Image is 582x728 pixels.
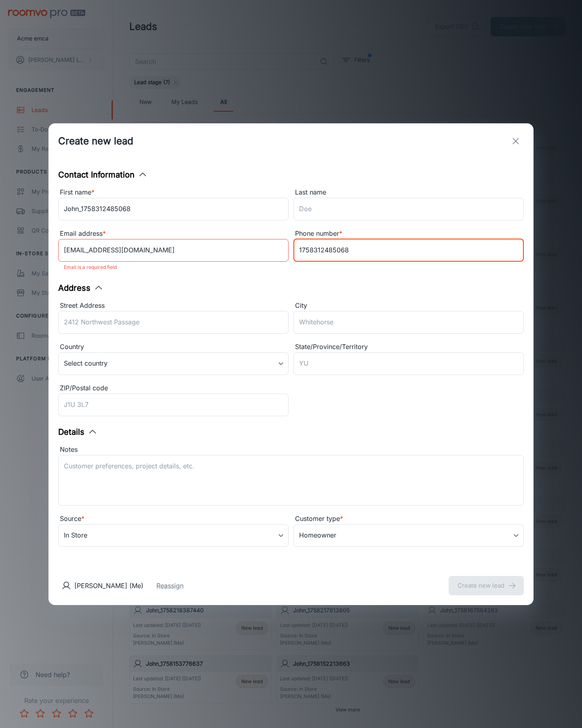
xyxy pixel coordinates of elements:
button: exit [508,133,524,149]
button: Reassign [156,581,183,590]
div: Last name [293,187,524,198]
div: In Store [58,524,289,547]
div: City [293,301,524,311]
div: ZIP/Postal code [58,383,289,394]
div: Street Address [58,301,289,311]
button: Details [58,426,97,438]
button: Contact Information [58,169,148,181]
div: Homeowner [293,524,524,547]
input: J1U 3L7 [58,394,289,416]
input: YU [293,352,524,375]
div: First name [58,187,289,198]
div: Notes [58,444,524,455]
input: Doe [293,198,524,220]
div: State/Province/Territory [293,342,524,352]
div: Customer type [293,514,524,524]
input: 2412 Northwest Passage [58,311,289,334]
div: Select country [58,352,289,375]
div: Phone number [293,229,524,239]
input: Whitehorse [293,311,524,334]
input: John [58,198,289,220]
div: Email address [58,229,289,239]
h1: Create new lead [58,134,133,148]
p: Email is a required field [64,262,283,272]
div: Source [58,514,289,524]
p: [PERSON_NAME] (Me) [74,581,143,590]
div: Country [58,342,289,352]
button: Address [58,282,103,294]
input: +1 439-123-4567 [293,239,524,262]
input: myname@example.com [58,239,289,262]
